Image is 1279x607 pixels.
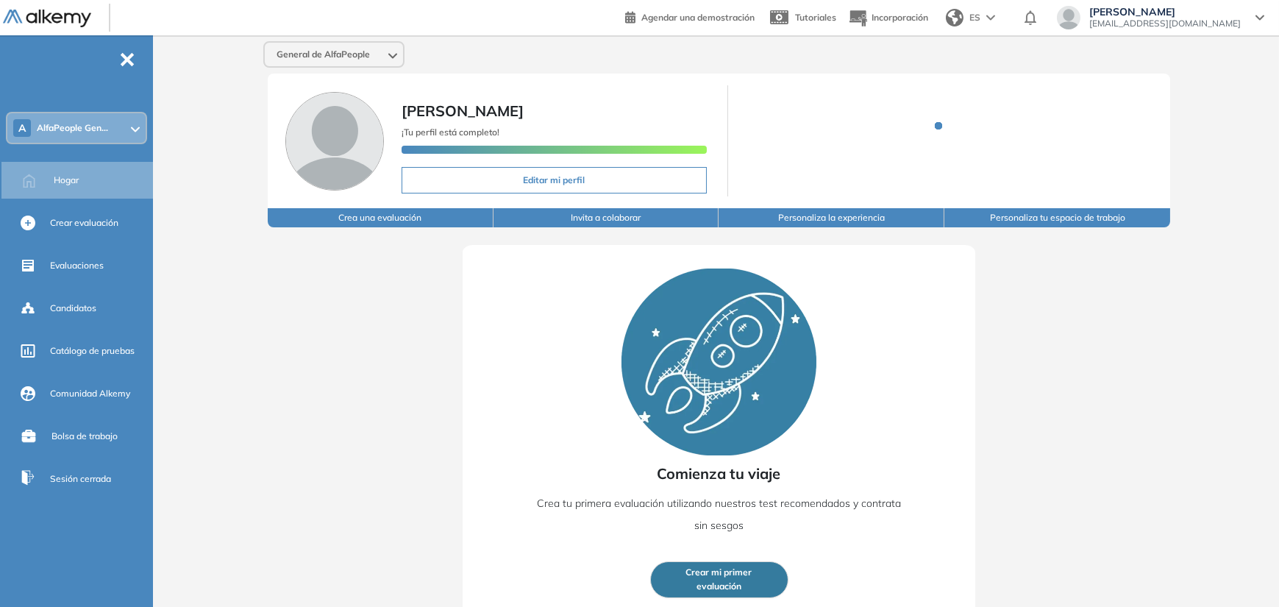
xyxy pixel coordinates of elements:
[50,217,118,228] font: Crear evaluación
[50,388,130,399] font: Comunidad Alkemy
[872,12,928,23] font: Incorporación
[795,12,836,23] font: Tutoriales
[523,174,585,185] font: Editar mi perfil
[402,102,524,120] font: [PERSON_NAME]
[402,127,499,138] font: ¡Tu perfil está completo!
[37,122,108,133] font: AlfaPeople Gen...
[686,567,752,578] font: Crear mi primer
[51,430,118,441] font: Bolsa de trabajo
[990,212,1125,223] font: Personaliza tu espacio de trabajo
[50,473,111,484] font: Sesión cerrada
[54,174,79,185] font: Hogar
[285,92,384,191] img: Foto de perfil
[402,167,708,194] button: Editar mi perfil
[621,269,816,455] img: Cohete
[641,12,755,23] font: Agendar una demostración
[848,2,928,34] button: Incorporación
[3,10,91,28] img: Logo
[494,208,719,227] button: Invita a colaborar
[1089,5,1175,18] font: [PERSON_NAME]
[537,497,901,532] font: Crea tu primera evaluación utilizando nuestros test recomendados y contrata sin sesgos
[946,9,963,26] img: mundo
[944,208,1170,227] button: Personaliza tu espacio de trabajo
[50,260,104,271] font: Evaluaciones
[658,464,781,483] font: Comienza tu viaje
[571,212,641,223] font: Invita a colaborar
[696,581,741,592] font: evaluación
[1089,18,1241,29] font: [EMAIL_ADDRESS][DOMAIN_NAME]
[277,49,370,60] font: General de AlfaPeople
[625,7,755,25] a: Agendar una demostración
[50,302,96,313] font: Candidatos
[778,212,885,223] font: Personaliza la experiencia
[18,121,26,134] font: A
[969,12,980,23] font: ES
[650,561,788,598] button: Crear mi primerevaluación
[338,212,421,223] font: Crea una evaluación
[268,208,494,227] button: Crea una evaluación
[719,208,944,227] button: Personaliza la experiencia
[986,15,995,21] img: flecha
[50,345,135,356] font: Catálogo de pruebas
